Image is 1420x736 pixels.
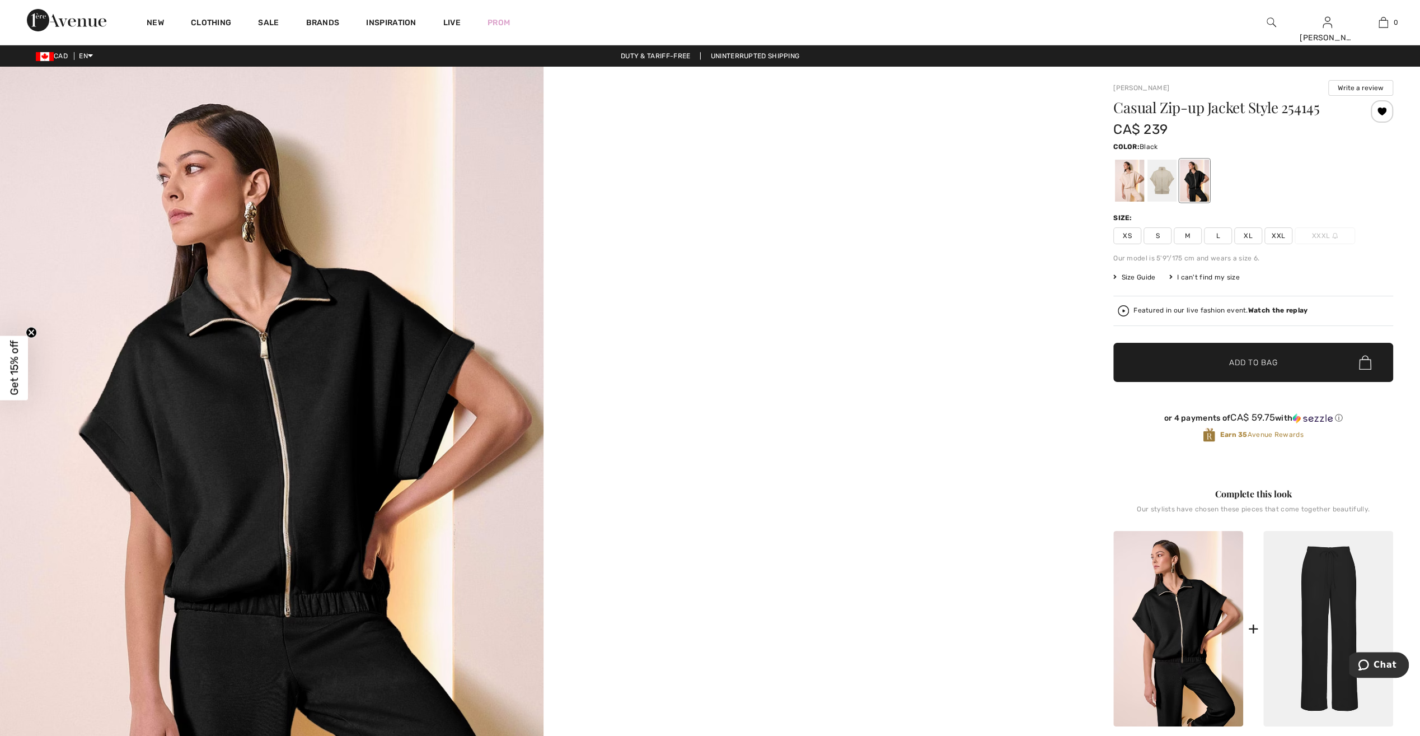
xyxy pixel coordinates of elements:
div: Black [1180,160,1209,202]
div: Complete this look [1113,487,1393,501]
img: Relaxed Full-Length Trousers Style 254209 [1263,531,1393,726]
h1: Casual Zip-up Jacket Style 254145 [1113,100,1347,115]
div: Featured in our live fashion event. [1133,307,1307,314]
img: Casual Zip-Up Jacket Style 254145 [1113,531,1243,726]
span: XXL [1264,227,1292,244]
span: EN [79,52,93,60]
a: New [147,18,164,30]
img: ring-m.svg [1332,233,1338,239]
div: Fawn [1147,160,1177,202]
span: 0 [1394,17,1398,27]
img: My Bag [1379,16,1388,29]
span: CA$ 239 [1113,122,1168,137]
iframe: Opens a widget where you can chat to one of our agents [1349,652,1409,680]
span: Size Guide [1113,272,1155,282]
span: S [1144,227,1171,244]
span: CA$ 59.75 [1230,412,1275,423]
button: Add to Bag [1113,343,1393,382]
div: Size: [1113,213,1135,223]
span: Add to Bag [1229,357,1277,369]
span: CAD [36,52,72,60]
img: 1ère Avenue [27,9,106,31]
span: Get 15% off [8,341,21,395]
div: Our model is 5'9"/175 cm and wears a size 6. [1113,253,1393,263]
img: My Info [1323,16,1332,29]
button: Close teaser [26,327,37,338]
button: Write a review [1328,80,1393,96]
img: Sezzle [1292,413,1333,423]
span: Avenue Rewards [1220,430,1303,440]
span: XS [1113,227,1141,244]
a: Sign In [1323,17,1332,27]
div: [PERSON_NAME] [1300,32,1355,44]
span: Black [1140,143,1158,151]
div: I can't find my size [1169,272,1239,282]
a: Clothing [191,18,231,30]
span: L [1204,227,1232,244]
a: Prom [488,17,510,29]
div: or 4 payments of with [1113,412,1393,423]
div: + [1248,616,1258,641]
span: Inspiration [366,18,416,30]
img: Bag.svg [1359,355,1371,370]
video: Your browser does not support the video tag. [543,67,1087,338]
div: Our stylists have chosen these pieces that come together beautifully. [1113,505,1393,522]
img: Watch the replay [1118,305,1129,316]
strong: Watch the replay [1248,306,1308,314]
a: [PERSON_NAME] [1113,84,1169,92]
span: XXXL [1295,227,1355,244]
a: Sale [258,18,279,30]
strong: Earn 35 [1220,431,1247,439]
span: XL [1234,227,1262,244]
span: Color: [1113,143,1140,151]
a: Brands [306,18,340,30]
img: Avenue Rewards [1203,427,1215,442]
a: 0 [1356,16,1410,29]
div: Birch [1115,160,1144,202]
span: M [1174,227,1202,244]
img: Canadian Dollar [36,52,54,61]
img: search the website [1267,16,1276,29]
a: Live [443,17,461,29]
div: or 4 payments ofCA$ 59.75withSezzle Click to learn more about Sezzle [1113,412,1393,427]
